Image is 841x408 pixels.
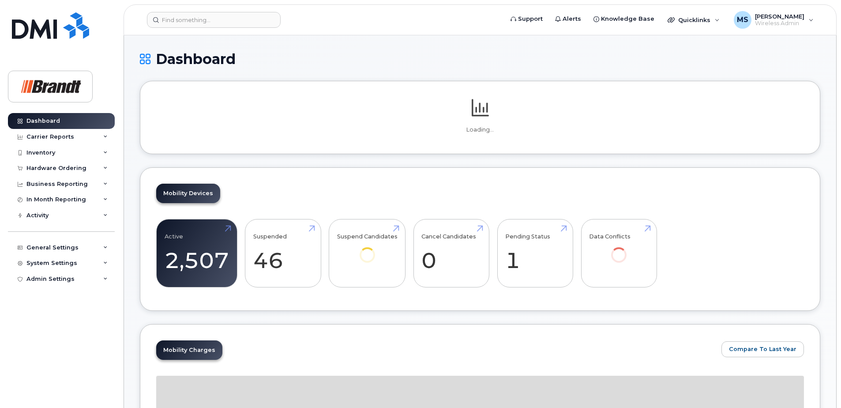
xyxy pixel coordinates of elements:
a: Mobility Charges [156,340,222,360]
a: Data Conflicts [589,224,649,275]
a: Pending Status 1 [505,224,565,283]
a: Active 2,507 [165,224,229,283]
a: Cancel Candidates 0 [421,224,481,283]
a: Mobility Devices [156,184,220,203]
a: Suspended 46 [253,224,313,283]
span: Compare To Last Year [729,345,796,353]
h1: Dashboard [140,51,820,67]
button: Compare To Last Year [721,341,804,357]
a: Suspend Candidates [337,224,398,275]
p: Loading... [156,126,804,134]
